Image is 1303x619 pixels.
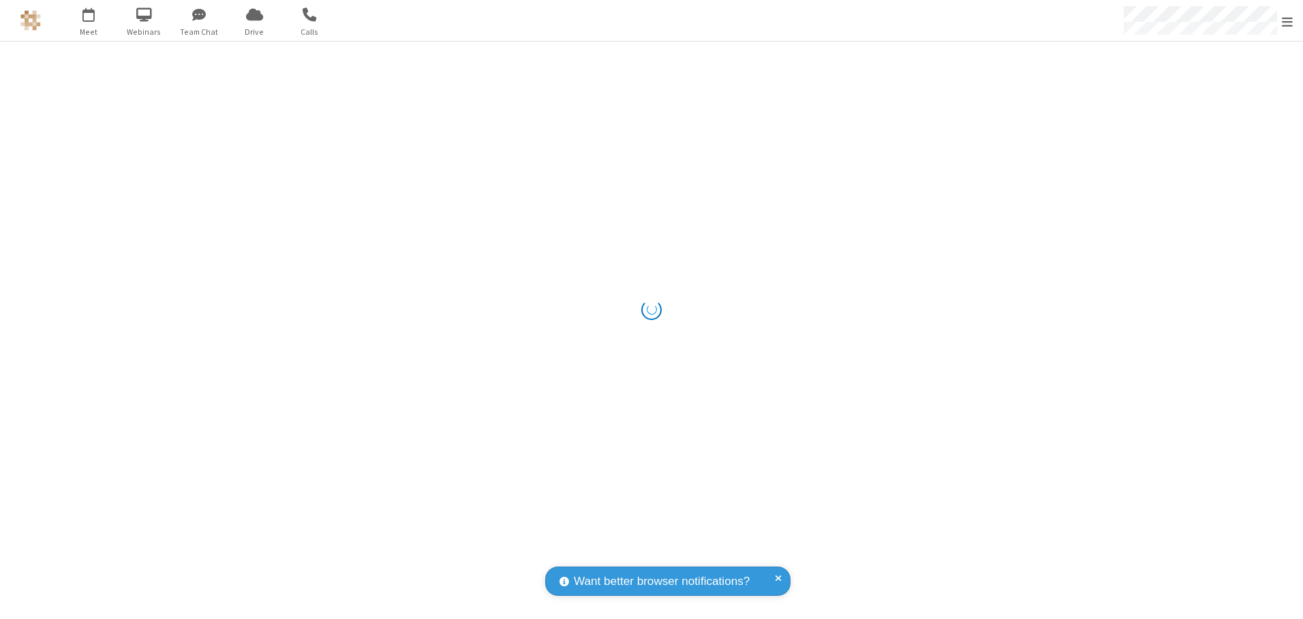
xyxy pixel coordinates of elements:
[174,26,225,38] span: Team Chat
[574,573,750,590] span: Want better browser notifications?
[63,26,114,38] span: Meet
[20,10,41,31] img: QA Selenium DO NOT DELETE OR CHANGE
[284,26,335,38] span: Calls
[119,26,170,38] span: Webinars
[229,26,280,38] span: Drive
